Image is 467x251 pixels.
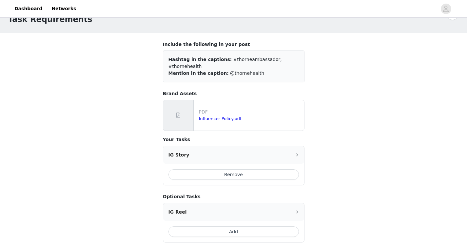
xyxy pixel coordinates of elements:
[199,116,242,121] a: Influencer Policy.pdf
[230,71,264,76] span: @thornehealth
[163,146,304,164] div: icon: rightIG Story
[295,153,299,157] i: icon: right
[8,13,92,25] h1: Task Requirements
[168,226,299,237] button: Add
[163,41,304,48] h4: Include the following in your post
[163,203,304,221] div: icon: rightIG Reel
[168,57,232,62] span: Hashtag in the captions:
[443,4,449,14] div: avatar
[168,57,282,69] span: #thorneambassador, #thornehealth
[163,193,304,200] h4: Optional Tasks
[163,90,304,97] h4: Brand Assets
[10,1,46,16] a: Dashboard
[48,1,80,16] a: Networks
[168,71,229,76] span: Mention in the caption:
[295,210,299,214] i: icon: right
[199,109,302,115] p: PDF
[163,136,304,143] h4: Your Tasks
[168,169,299,180] button: Remove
